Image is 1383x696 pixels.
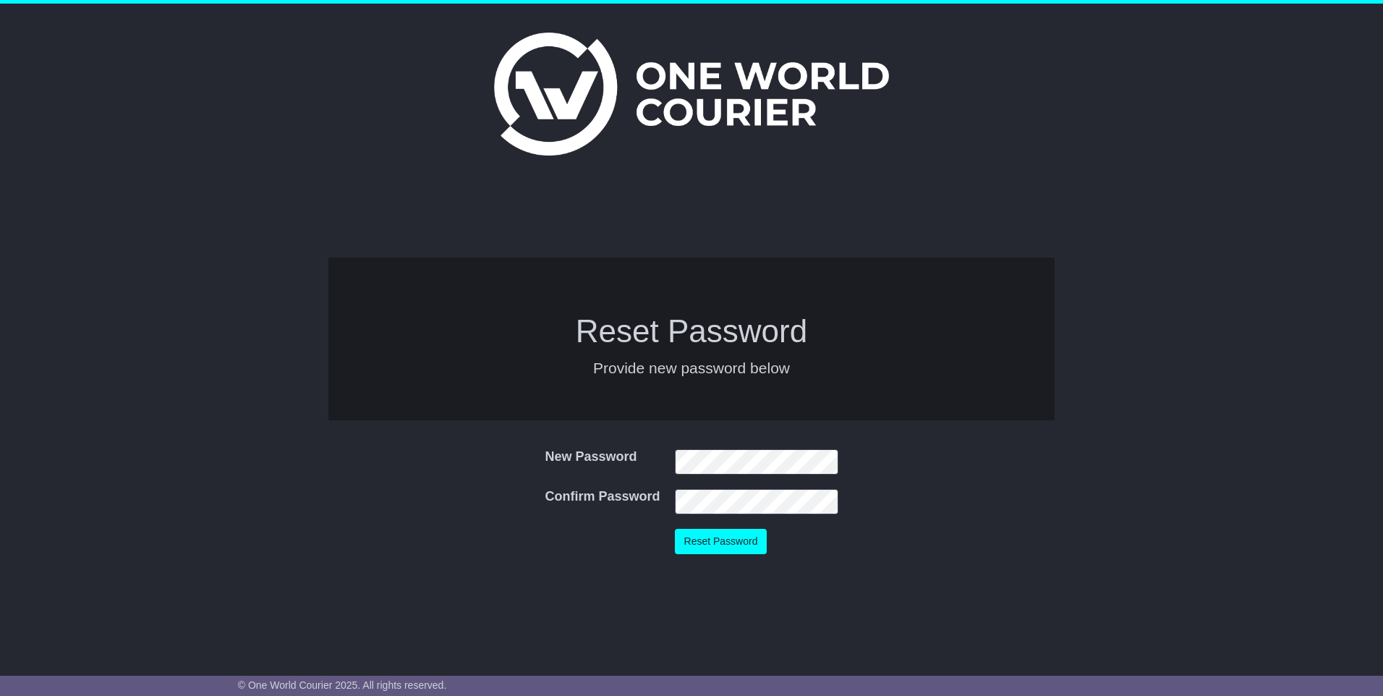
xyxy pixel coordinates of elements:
[238,679,447,691] span: © One World Courier 2025. All rights reserved.
[343,314,1040,349] h1: Reset Password
[545,449,637,465] label: New Password
[343,357,1040,378] p: Provide new password below
[675,529,767,554] button: Reset Password
[494,33,889,156] img: One World
[545,489,660,505] label: Confirm Password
